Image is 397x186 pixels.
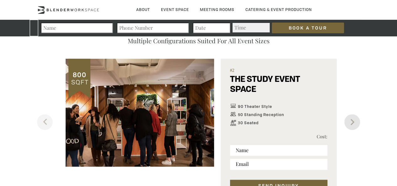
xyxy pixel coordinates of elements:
p: Cost: [279,133,327,140]
span: 30 Seated [238,121,259,125]
input: Email [230,159,327,169]
span: SQFT [70,78,89,86]
input: Name [41,23,113,33]
button: Next [344,114,360,130]
button: Previous [37,114,53,130]
input: Name [230,145,327,156]
p: Multiple configurations suited for all event sizes [68,35,329,46]
input: Book a Tour [272,23,344,33]
span: 50 Standing Reception [238,113,284,117]
h5: THE STUDY EVENT SPACE [230,75,327,101]
span: 90 Theater Style [238,104,272,109]
input: Phone Number [117,23,189,33]
span: #2 [230,68,327,75]
iframe: Chat Widget [366,156,397,186]
input: Date [193,23,230,33]
span: 800 [72,71,87,79]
